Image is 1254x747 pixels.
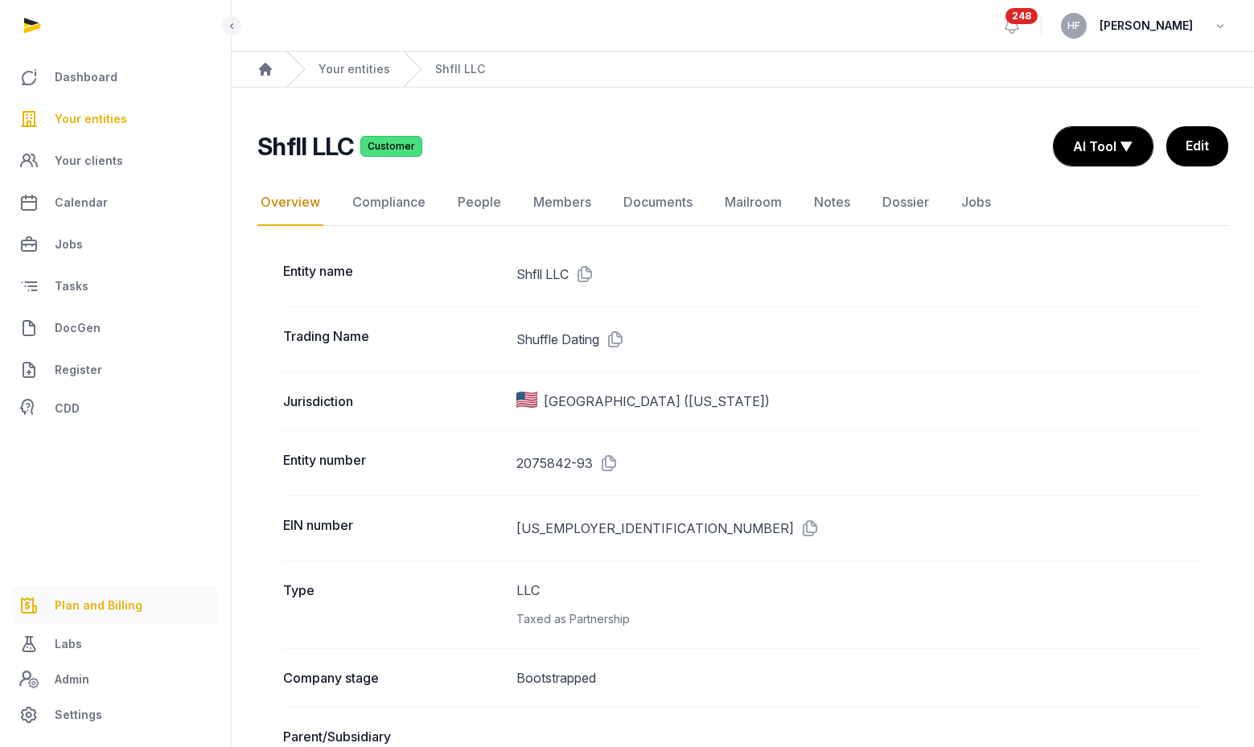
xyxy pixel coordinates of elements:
span: Plan and Billing [55,596,142,615]
a: Compliance [349,179,429,226]
span: Admin [55,670,89,689]
span: CDD [55,399,80,418]
a: Settings [13,696,218,734]
a: Jobs [958,179,994,226]
dd: 2075842-93 [516,450,1203,476]
dt: Type [283,581,504,629]
a: Edit [1166,126,1228,166]
a: Your entities [13,100,218,138]
a: Documents [620,179,696,226]
span: Your entities [55,109,127,129]
a: Overview [257,179,323,226]
dt: Parent/Subsidiary [283,727,504,746]
a: Tasks [13,267,218,306]
dd: LLC [516,581,1203,629]
a: Register [13,351,218,389]
span: Settings [55,705,102,724]
a: Your entities [319,61,390,77]
a: Dossier [879,179,932,226]
dt: Entity name [283,261,504,287]
dt: Trading Name [283,326,504,352]
dd: Bootstrapped [516,668,1203,687]
span: Register [55,360,102,380]
span: [PERSON_NAME] [1100,16,1193,35]
dt: Company stage [283,668,504,687]
a: DocGen [13,309,218,347]
button: HF [1061,13,1087,39]
span: Calendar [55,193,108,212]
dt: Jurisdiction [283,392,504,411]
a: Labs [13,625,218,663]
span: Dashboard [55,68,117,87]
a: Admin [13,663,218,696]
a: People [454,179,504,226]
a: Your clients [13,142,218,180]
h2: Shfll LLC [257,132,354,161]
div: Taxed as Partnership [516,610,1203,629]
span: 248 [1005,8,1038,24]
dd: Shfll LLC [516,261,1203,287]
nav: Tabs [257,179,1228,226]
span: DocGen [55,318,101,338]
a: CDD [13,392,218,425]
dt: EIN number [283,515,504,541]
a: Calendar [13,183,218,222]
a: Notes [811,179,853,226]
a: Shfll LLC [435,61,485,77]
span: HF [1067,21,1080,31]
span: Jobs [55,235,83,254]
span: Tasks [55,277,88,296]
dd: Shuffle Dating [516,326,1203,352]
button: AI Tool ▼ [1054,127,1153,166]
nav: Breadcrumb [232,51,1254,88]
span: [GEOGRAPHIC_DATA] ([US_STATE]) [544,392,770,411]
a: Jobs [13,225,218,264]
a: Plan and Billing [13,586,218,625]
a: Mailroom [722,179,785,226]
a: Members [530,179,594,226]
dd: [US_EMPLOYER_IDENTIFICATION_NUMBER] [516,515,1203,541]
dt: Entity number [283,450,504,476]
span: Customer [360,136,422,157]
span: Labs [55,634,82,654]
span: Your clients [55,151,123,170]
a: Dashboard [13,58,218,96]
